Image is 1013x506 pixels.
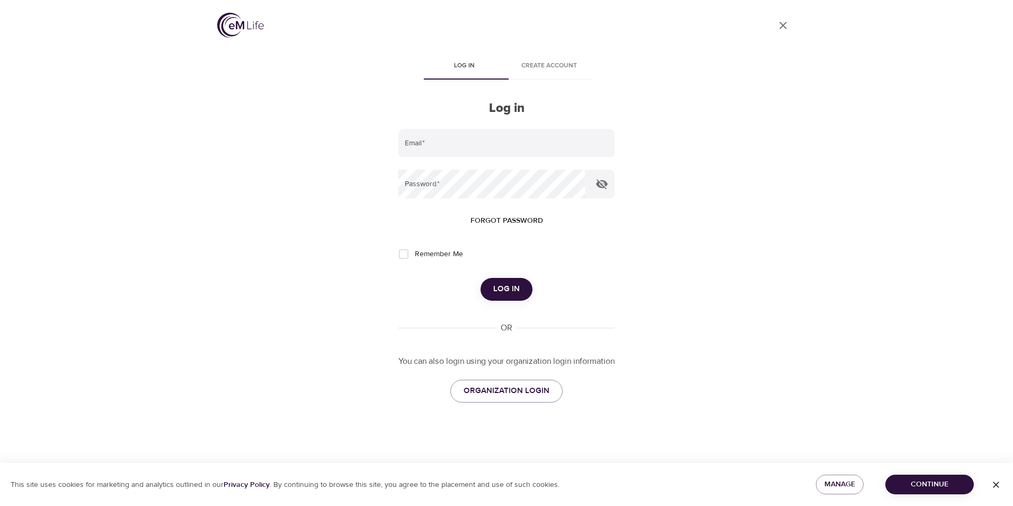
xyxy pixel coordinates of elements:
span: Forgot password [470,214,543,228]
h2: Log in [398,101,615,116]
button: Continue [885,475,974,494]
span: Continue [894,478,965,491]
a: close [770,13,796,38]
img: logo [217,13,264,38]
p: You can also login using your organization login information [398,355,615,368]
span: ORGANIZATION LOGIN [464,384,549,398]
div: OR [496,322,517,334]
a: Privacy Policy [224,480,270,490]
span: Log in [428,60,500,72]
button: Log in [481,278,532,300]
span: Log in [493,282,520,296]
span: Create account [513,60,585,72]
div: disabled tabs example [398,54,615,80]
button: Forgot password [466,211,547,231]
button: Manage [816,475,864,494]
span: Remember Me [415,249,463,260]
span: Manage [824,478,855,491]
a: ORGANIZATION LOGIN [450,380,563,402]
